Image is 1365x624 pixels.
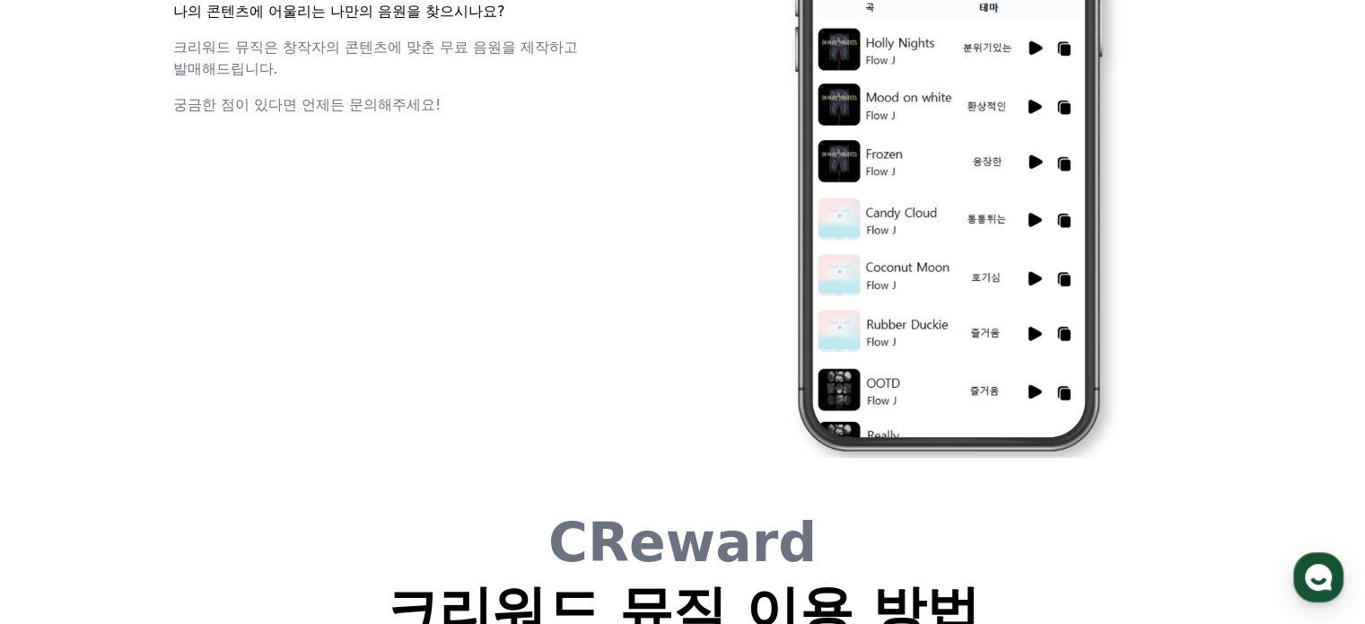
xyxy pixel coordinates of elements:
[57,502,67,516] span: 홈
[385,515,980,569] h1: CReward
[118,475,232,520] a: 대화
[277,502,299,516] span: 설정
[5,475,118,520] a: 홈
[173,1,661,22] p: 나의 콘텐츠에 어울리는 나만의 음원을 찾으시나요?
[164,503,186,517] span: 대화
[173,96,442,113] span: 궁금한 점이 있다면 언제든 문의해주세요!
[173,39,579,77] span: 크리워드 뮤직은 창작자의 콘텐츠에 맞춘 무료 음원을 제작하고 발매해드립니다.
[232,475,345,520] a: 설정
